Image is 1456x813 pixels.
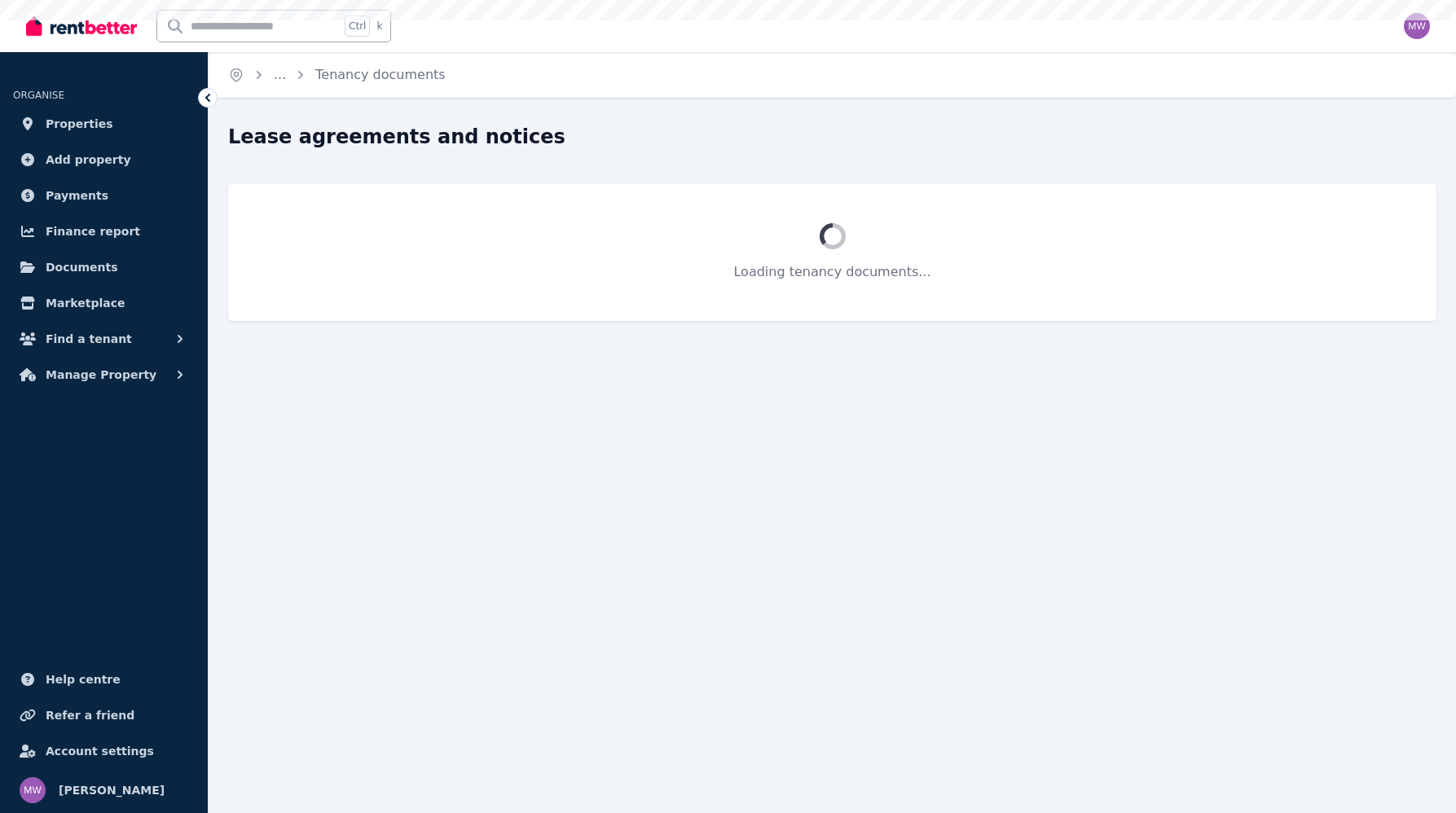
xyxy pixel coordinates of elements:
img: May Wong [1404,13,1430,39]
a: Payments [13,179,195,212]
span: ORGANISE [13,90,64,101]
span: Marketplace [46,293,125,313]
span: Add property [46,150,131,169]
a: Finance report [13,215,195,248]
h1: Lease agreements and notices [228,124,565,150]
span: Ctrl [345,15,370,37]
span: k [376,20,382,33]
a: Properties [13,108,195,140]
button: Find a tenant [13,323,195,355]
a: Account settings [13,735,195,767]
img: RentBetter [26,14,137,38]
span: Find a tenant [46,329,132,349]
span: Manage Property [46,365,156,385]
nav: Breadcrumb [209,52,465,98]
span: Payments [46,186,108,205]
span: Refer a friend [46,705,134,725]
a: ... [274,67,286,82]
span: Documents [46,257,118,277]
span: Finance report [46,222,140,241]
span: Properties [46,114,113,134]
a: Tenancy documents [315,67,445,82]
span: Account settings [46,741,154,761]
a: Marketplace [13,287,195,319]
p: Loading tenancy documents... [267,262,1397,282]
span: [PERSON_NAME] [59,780,165,800]
a: Refer a friend [13,699,195,732]
a: Add property [13,143,195,176]
a: Documents [13,251,195,283]
span: Help centre [46,670,121,689]
button: Manage Property [13,358,195,391]
img: May Wong [20,777,46,803]
a: Help centre [13,663,195,696]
